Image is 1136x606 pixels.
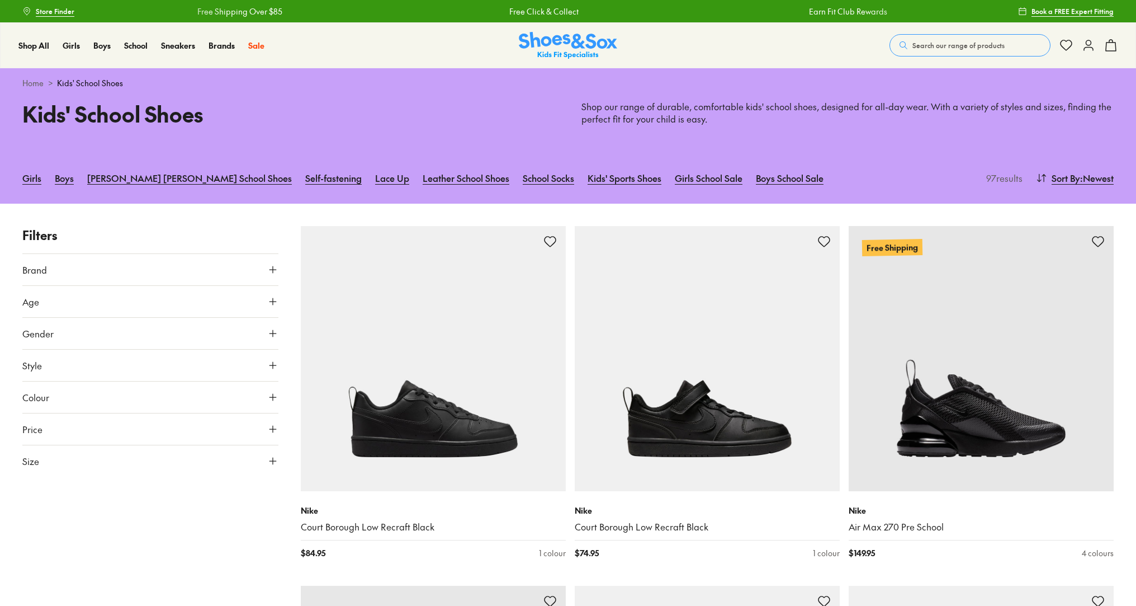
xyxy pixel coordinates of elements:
span: Size [22,454,39,468]
a: Sale [248,40,264,51]
span: : Newest [1080,171,1114,185]
a: Shop All [18,40,49,51]
button: Price [22,414,278,445]
span: Age [22,295,39,308]
h1: Kids' School Shoes [22,98,555,130]
button: Gender [22,318,278,349]
button: Age [22,286,278,317]
a: Book a FREE Expert Fitting [1018,1,1114,21]
a: School [124,40,148,51]
a: Leather School Shoes [423,166,509,190]
span: Gender [22,327,54,340]
a: Court Borough Low Recraft Black [575,521,840,533]
button: Size [22,445,278,477]
a: Kids' Sports Shoes [588,166,661,190]
span: $ 149.95 [849,547,875,559]
span: Search our range of products [912,40,1005,50]
a: Boys School Sale [756,166,823,190]
p: Nike [575,505,840,516]
a: Boys [55,166,74,190]
span: Sort By [1052,171,1080,185]
span: Colour [22,391,49,404]
span: Book a FREE Expert Fitting [1031,6,1114,16]
span: Kids' School Shoes [57,77,123,89]
p: Nike [301,505,566,516]
button: Colour [22,382,278,413]
div: 1 colour [539,547,566,559]
a: Girls [63,40,80,51]
p: Filters [22,226,278,245]
span: Brand [22,263,47,276]
div: 1 colour [813,547,840,559]
a: Store Finder [22,1,74,21]
a: School Socks [523,166,574,190]
button: Style [22,350,278,381]
a: Court Borough Low Recraft Black [301,521,566,533]
a: Home [22,77,44,89]
span: $ 74.95 [575,547,599,559]
a: Girls School Sale [675,166,742,190]
span: Price [22,422,42,436]
a: Lace Up [375,166,409,190]
span: Style [22,359,42,372]
a: Brands [209,40,235,51]
a: Sneakers [161,40,195,51]
div: 4 colours [1082,547,1114,559]
span: $ 84.95 [301,547,325,559]
a: Boys [93,40,111,51]
a: [PERSON_NAME] [PERSON_NAME] School Shoes [87,166,292,190]
button: Sort By:Newest [1036,166,1114,190]
a: Free Click & Collect [507,6,576,17]
img: SNS_Logo_Responsive.svg [519,32,617,59]
a: Earn Fit Club Rewards [807,6,885,17]
p: 97 results [982,171,1023,185]
p: Free Shipping [862,239,922,256]
button: Search our range of products [889,34,1050,57]
a: Free Shipping Over $85 [195,6,280,17]
a: Self-fastening [305,166,362,190]
p: Shop our range of durable, comfortable kids' school shoes, designed for all-day wear. With a vari... [581,101,1114,125]
p: Nike [849,505,1114,516]
a: Air Max 270 Pre School [849,521,1114,533]
span: Store Finder [36,6,74,16]
div: > [22,77,1114,89]
a: Free Shipping [849,226,1114,491]
button: Brand [22,254,278,285]
a: Girls [22,166,41,190]
a: Shoes & Sox [519,32,617,59]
